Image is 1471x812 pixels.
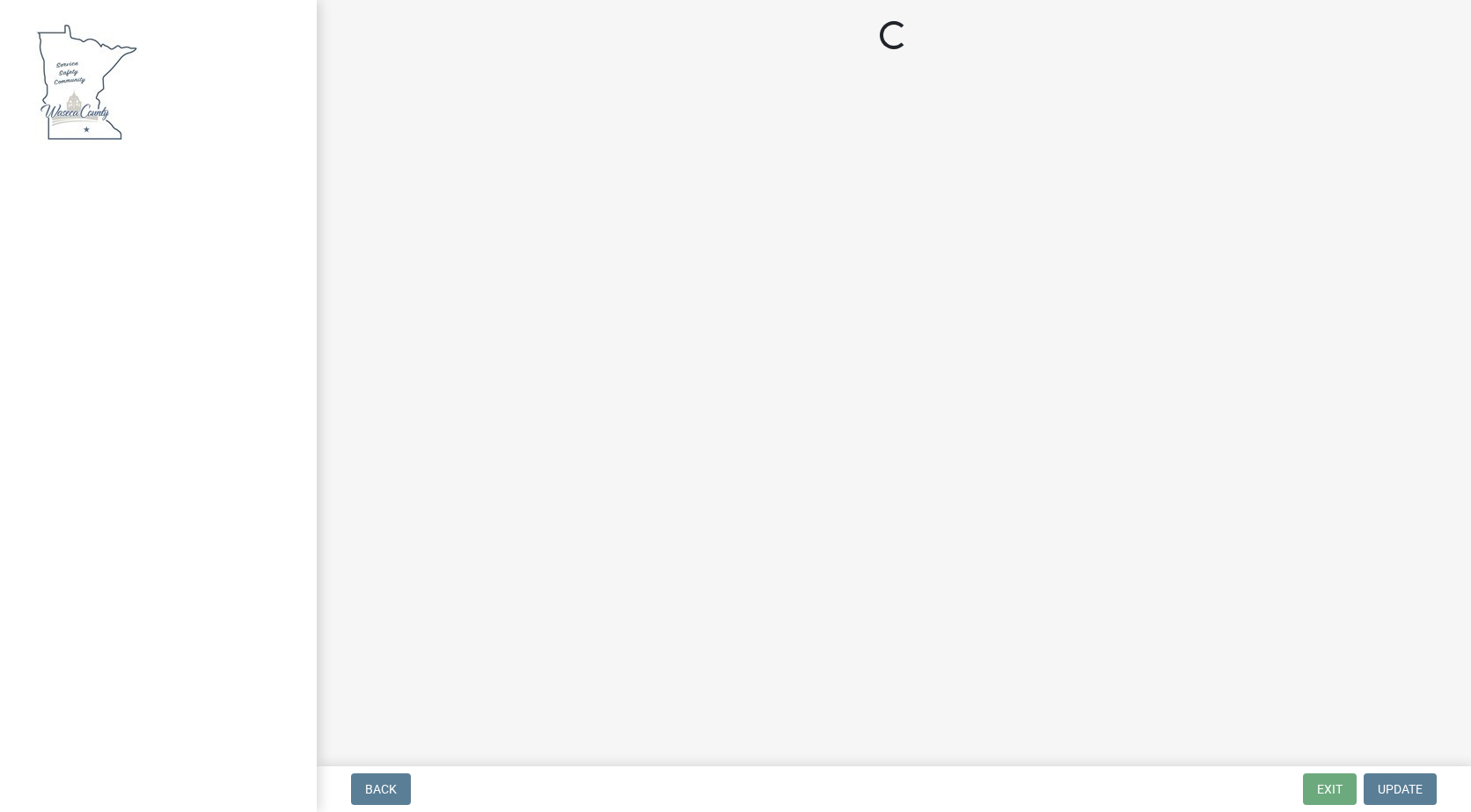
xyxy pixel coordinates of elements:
button: Back [351,773,411,805]
img: Waseca County, Minnesota [35,18,139,144]
span: Update [1378,782,1423,796]
button: Update [1364,773,1437,805]
span: Back [365,782,397,796]
button: Exit [1303,773,1357,805]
